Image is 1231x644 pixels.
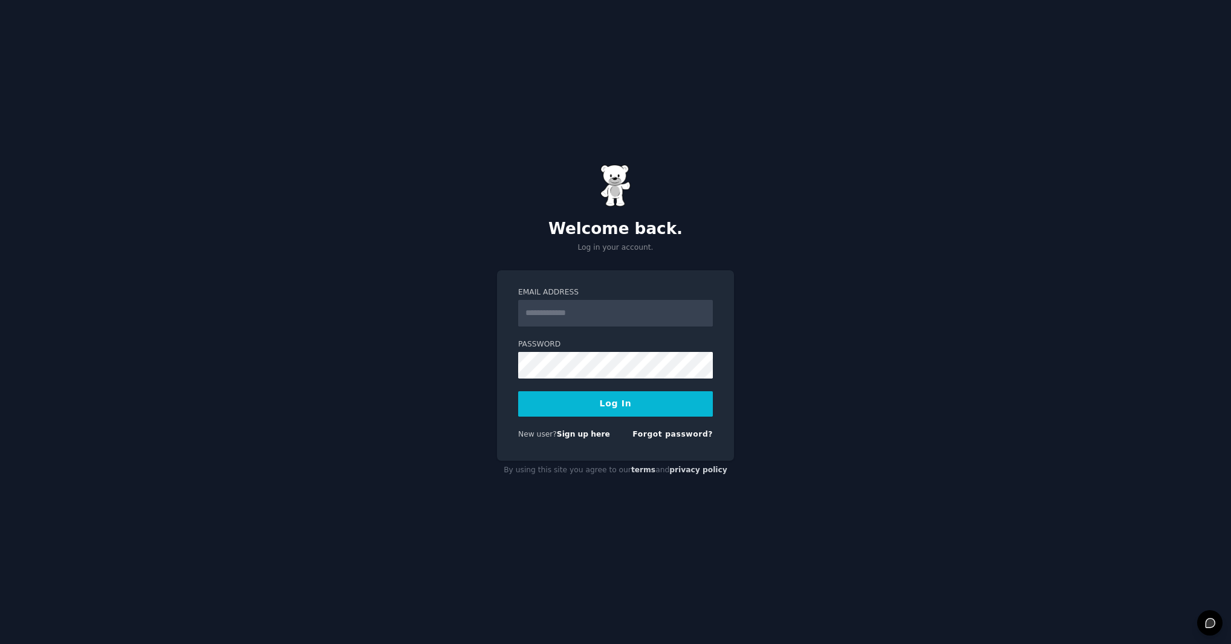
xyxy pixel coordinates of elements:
[557,430,610,438] a: Sign up here
[632,430,713,438] a: Forgot password?
[497,242,734,253] p: Log in your account.
[518,430,557,438] span: New user?
[631,466,655,474] a: terms
[518,287,713,298] label: Email Address
[518,339,713,350] label: Password
[600,164,631,207] img: Gummy Bear
[497,461,734,480] div: By using this site you agree to our and
[518,391,713,417] button: Log In
[497,220,734,239] h2: Welcome back.
[669,466,727,474] a: privacy policy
